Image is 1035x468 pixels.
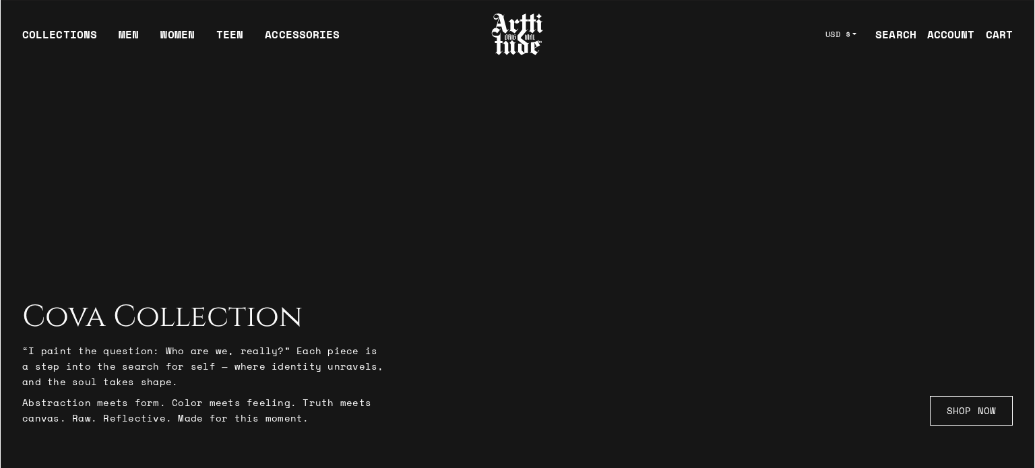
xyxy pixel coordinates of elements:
div: ACCESSORIES [265,26,340,53]
a: MEN [119,26,139,53]
a: ACCOUNT [916,21,975,48]
button: USD $ [817,20,865,49]
p: “I paint the question: Who are we, really?” Each piece is a step into the search for self — where... [22,343,386,389]
a: SEARCH [865,21,916,48]
img: Arttitude [491,11,544,57]
a: Open cart [975,21,1013,48]
div: CART [986,26,1013,42]
ul: Main navigation [11,26,350,53]
h2: Cova Collection [22,300,386,335]
a: SHOP NOW [930,396,1013,426]
span: USD $ [825,29,851,40]
p: Abstraction meets form. Color meets feeling. Truth meets canvas. Raw. Reflective. Made for this m... [22,395,386,426]
div: COLLECTIONS [22,26,97,53]
a: WOMEN [160,26,195,53]
a: TEEN [216,26,243,53]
